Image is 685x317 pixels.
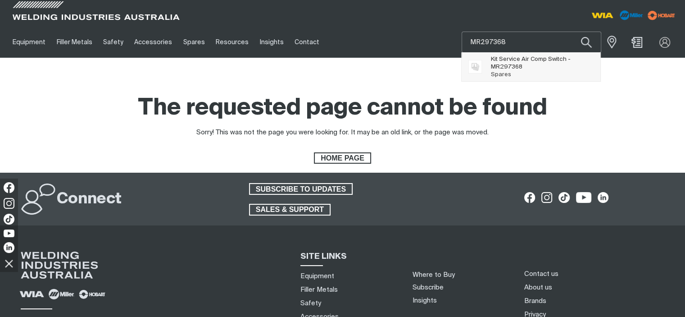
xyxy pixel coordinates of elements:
a: Filler Metals [51,27,97,58]
img: LinkedIn [4,242,14,253]
span: Spares [491,72,511,78]
a: Shopping cart (0 product(s)) [630,37,644,48]
a: About us [524,283,552,292]
a: Filler Metals [300,285,338,294]
a: Equipment [7,27,51,58]
a: Subscribe [413,284,444,291]
a: Brands [524,296,546,306]
input: Product name or item number... [462,32,601,52]
a: Contact [289,27,325,58]
button: Search products [571,32,602,53]
a: SALES & SUPPORT [249,204,331,216]
img: YouTube [4,230,14,237]
a: SUBSCRIBE TO UPDATES [249,183,353,195]
h1: The requested page cannot be found [138,94,547,123]
span: MR297368 [491,64,522,70]
a: Safety [98,27,129,58]
span: Kit Service Air Comp Switch - [491,55,594,71]
span: SUBSCRIBE TO UPDATES [250,183,352,195]
span: SALES & SUPPORT [250,204,330,216]
ul: Suggestions [462,52,600,81]
img: miller [645,9,678,22]
a: Accessories [129,27,177,58]
div: Sorry! This was not the page you were looking for. It may be an old link, or the page was moved. [196,128,489,138]
span: SITE LINKS [300,253,347,261]
a: Where to Buy [413,271,455,278]
a: Contact us [524,269,558,279]
h2: Connect [57,189,122,209]
a: Spares [178,27,210,58]
a: Safety [300,299,321,308]
nav: Main [7,27,510,58]
span: HOME PAGE [315,152,370,164]
a: Insights [254,27,289,58]
img: TikTok [4,214,14,225]
img: Instagram [4,198,14,209]
img: Facebook [4,182,14,193]
img: hide socials [1,256,17,271]
a: Resources [210,27,254,58]
a: Insights [413,297,437,304]
a: Equipment [300,271,334,281]
a: HOME PAGE [314,152,371,164]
